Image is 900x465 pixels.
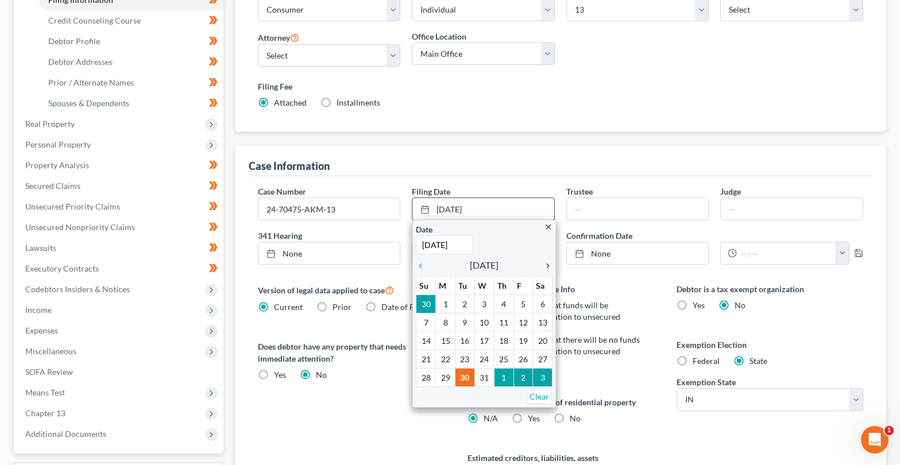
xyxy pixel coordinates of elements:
span: Miscellaneous [25,346,76,356]
label: Debtor resides as tenant of residential property [468,396,654,408]
iframe: Intercom live chat [861,426,889,454]
label: Debtor is a tax exempt organization [677,283,863,295]
td: 20 [533,332,553,350]
span: Debtor Addresses [48,57,113,67]
td: 24 [474,350,494,369]
th: F [513,277,533,295]
td: 16 [455,332,475,350]
th: Tu [455,277,475,295]
td: 8 [436,313,455,332]
th: Th [494,277,513,295]
input: -- [567,198,709,220]
span: Credit Counseling Course [48,15,141,25]
label: Attorney [258,30,299,44]
span: Current [274,302,303,312]
span: Codebtors Insiders & Notices [25,284,130,294]
td: 22 [436,350,455,369]
i: chevron_right [538,261,553,270]
td: 18 [494,332,513,350]
a: Spouses & Dependents [39,93,223,114]
td: 15 [436,332,455,350]
a: Credit Counseling Course [39,10,223,31]
label: Statistical/Administrative Info [468,283,654,295]
span: Yes [693,300,705,310]
span: Spouses & Dependents [48,98,129,108]
a: Executory Contracts [16,258,223,279]
span: Prior [333,302,351,312]
a: Debtor Profile [39,31,223,52]
label: Does debtor have any property that needs immediate attention? [258,340,445,365]
td: 23 [455,350,475,369]
td: 25 [494,350,513,369]
input: -- : -- [737,242,836,264]
span: Expenses [25,325,58,335]
span: Yes [274,370,286,379]
td: 9 [455,313,475,332]
span: 1 [884,426,894,435]
a: Property Analysis [16,155,223,176]
td: 14 [416,332,436,350]
span: Federal [693,356,720,366]
th: Sa [533,277,553,295]
td: 2 [513,369,533,387]
span: Prior / Alternate Names [48,77,134,87]
span: Debtor estimates that there will be no funds available for distribution to unsecured creditors. [484,335,640,367]
span: [DATE] [470,258,499,272]
span: Unsecured Nonpriority Claims [25,222,135,232]
a: Unsecured Nonpriority Claims [16,217,223,238]
span: No [316,370,327,379]
a: Secured Claims [16,176,223,196]
td: 12 [513,313,533,332]
td: 19 [513,332,533,350]
a: SOFA Review [16,362,223,382]
label: Filing Fee [258,80,863,92]
td: 3 [474,295,494,313]
td: 29 [436,369,455,387]
th: W [474,277,494,295]
label: Confirmation Date [561,230,869,242]
td: 10 [474,313,494,332]
td: 30 [455,369,475,387]
span: Unsecured Priority Claims [25,201,120,211]
span: Executory Contracts [25,263,99,273]
label: Judge [720,185,741,197]
td: 31 [474,369,494,387]
span: Date of Filing [381,302,430,312]
label: Office Location [412,30,466,42]
span: Chapter 13 [25,408,65,418]
span: Debtor Profile [48,36,100,46]
span: Secured Claims [25,181,80,191]
span: No [570,413,581,423]
span: Property Analysis [25,160,89,170]
span: Attached [274,98,307,107]
a: None [258,242,400,264]
a: chevron_left [416,258,431,272]
td: 28 [416,369,436,387]
td: 5 [513,295,533,313]
label: Trustee [566,185,593,197]
span: No [735,300,746,310]
th: M [436,277,455,295]
a: Prior / Alternate Names [39,72,223,93]
td: 26 [513,350,533,369]
span: State [750,356,767,366]
a: Unsecured Priority Claims [16,196,223,217]
a: None [567,242,709,264]
span: Real Property [25,119,75,129]
label: Date [416,223,432,235]
label: Filing Date [412,185,450,197]
input: 1/1/2013 [416,235,473,254]
td: 6 [533,295,553,313]
label: 341 Hearing [252,230,561,242]
td: 2 [455,295,475,313]
a: Debtor Addresses [39,52,223,72]
span: Income [25,305,52,315]
input: Enter case number... [258,198,400,220]
td: 30 [416,295,436,313]
a: [DATE] [412,198,554,220]
td: 13 [533,313,553,332]
i: close [544,223,553,231]
span: Means Test [25,387,65,397]
label: Version of legal data applied to case [258,283,445,297]
td: 21 [416,350,436,369]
